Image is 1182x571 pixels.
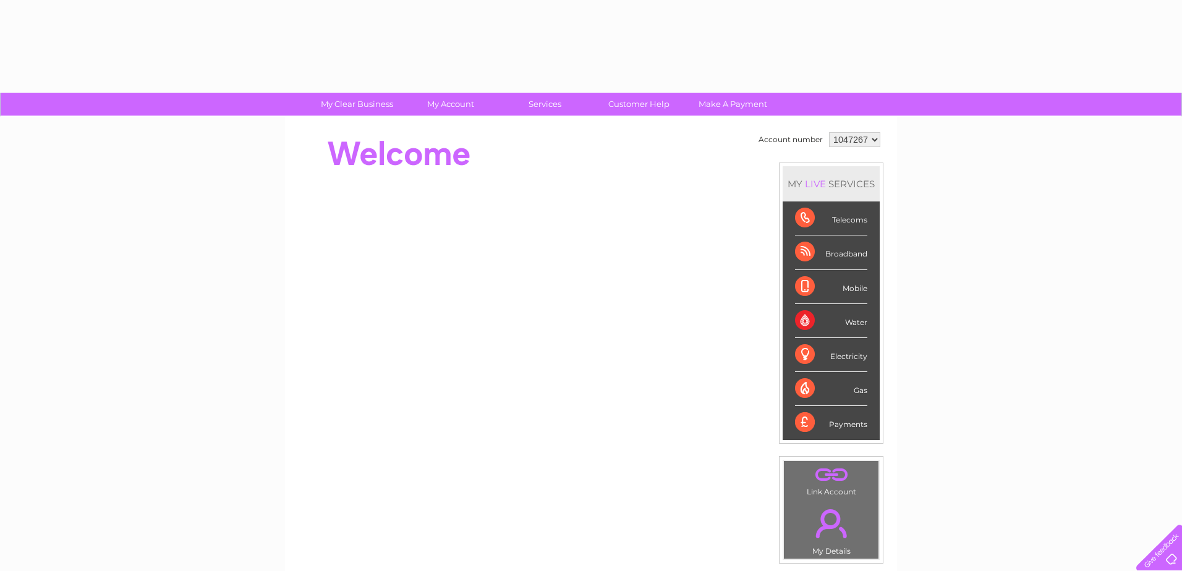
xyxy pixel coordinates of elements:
[755,129,826,150] td: Account number
[682,93,784,116] a: Make A Payment
[783,499,879,559] td: My Details
[795,338,867,372] div: Electricity
[783,460,879,499] td: Link Account
[795,304,867,338] div: Water
[400,93,502,116] a: My Account
[802,178,828,190] div: LIVE
[783,166,880,201] div: MY SERVICES
[787,502,875,545] a: .
[787,464,875,486] a: .
[795,406,867,439] div: Payments
[795,270,867,304] div: Mobile
[306,93,408,116] a: My Clear Business
[795,372,867,406] div: Gas
[795,201,867,235] div: Telecoms
[795,235,867,269] div: Broadband
[494,93,596,116] a: Services
[588,93,690,116] a: Customer Help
